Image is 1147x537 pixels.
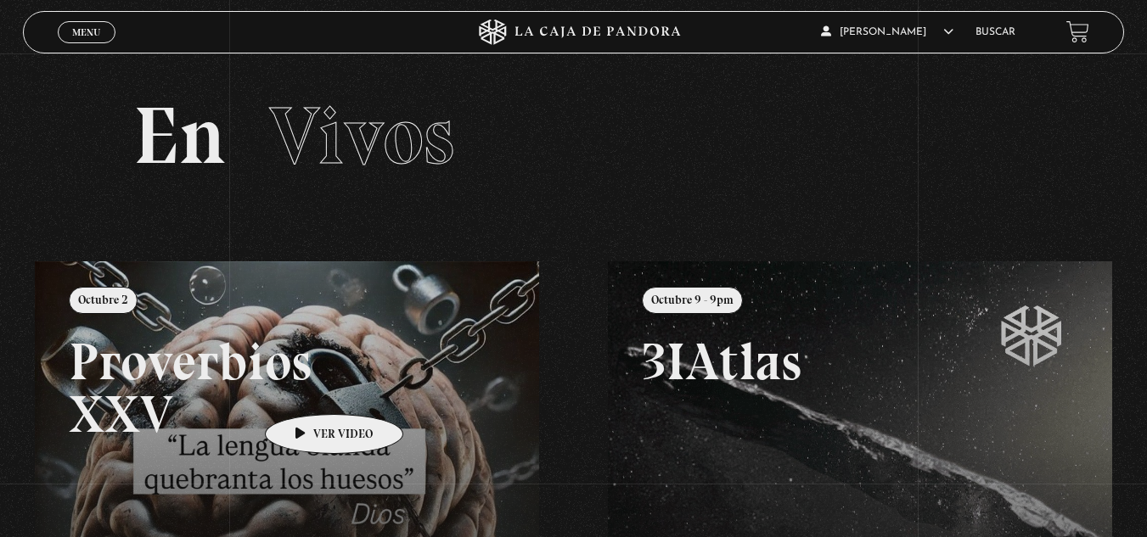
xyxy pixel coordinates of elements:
[821,27,953,37] span: [PERSON_NAME]
[1066,20,1089,43] a: View your shopping cart
[66,41,106,53] span: Cerrar
[72,27,100,37] span: Menu
[976,27,1015,37] a: Buscar
[133,96,1015,176] h2: En
[269,87,454,184] span: Vivos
